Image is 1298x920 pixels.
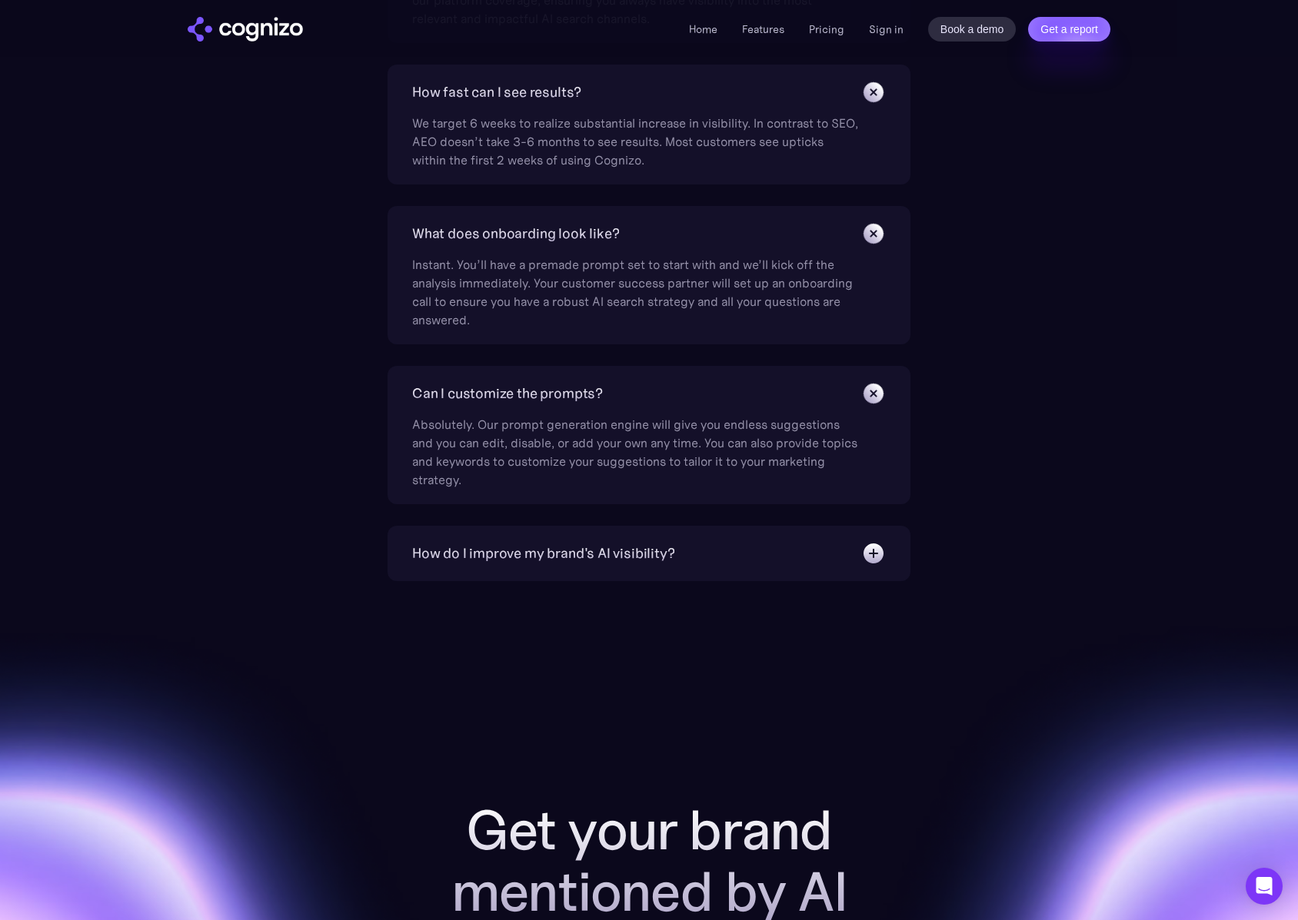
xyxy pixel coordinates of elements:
img: cognizo logo [188,17,303,42]
a: Home [689,22,717,36]
a: Features [742,22,784,36]
div: We target 6 weeks to realize substantial increase in visibility. In contrast to SEO, AEO doesn’t ... [412,105,858,169]
a: Sign in [869,20,904,38]
a: Book a demo [928,17,1017,42]
div: How do I improve my brand's AI visibility? [412,543,674,564]
a: home [188,17,303,42]
div: Open Intercom Messenger [1246,868,1283,905]
div: Can I customize the prompts? [412,383,603,404]
div: What does onboarding look like? [412,223,619,244]
a: Pricing [809,22,844,36]
a: Get a report [1028,17,1110,42]
div: Instant. You’ll have a premade prompt set to start with and we’ll kick off the analysis immediate... [412,246,858,329]
div: How fast can I see results? [412,81,581,103]
div: Absolutely. Our prompt generation engine will give you endless suggestions and you can edit, disa... [412,406,858,489]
